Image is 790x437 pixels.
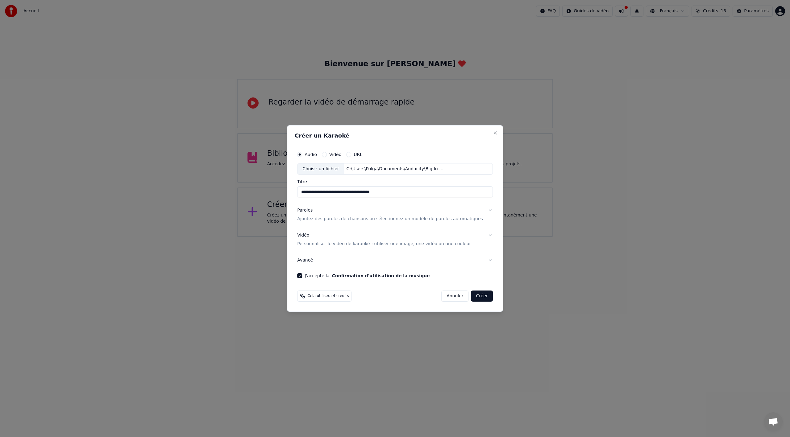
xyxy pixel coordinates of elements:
[332,274,430,278] button: J'accepte la
[441,291,468,302] button: Annuler
[297,180,493,184] label: Titre
[307,294,349,299] span: Cela utilisera 4 crédits
[297,233,471,247] div: Vidéo
[297,252,493,268] button: Avancé
[344,166,449,172] div: C:\Users\Polga\Documents\Audacity\Bigflo & Oli - Coup de vieux rebalanced 20db.mp3
[354,152,362,157] label: URL
[305,152,317,157] label: Audio
[329,152,341,157] label: Vidéo
[295,133,495,138] h2: Créer un Karaoké
[297,163,344,175] div: Choisir un fichier
[297,208,313,214] div: Paroles
[305,274,430,278] label: J'accepte la
[297,203,493,227] button: ParolesAjoutez des paroles de chansons ou sélectionnez un modèle de paroles automatiques
[297,241,471,247] p: Personnaliser le vidéo de karaoké : utiliser une image, une vidéo ou une couleur
[471,291,493,302] button: Créer
[297,228,493,252] button: VidéoPersonnaliser le vidéo de karaoké : utiliser une image, une vidéo ou une couleur
[297,216,483,222] p: Ajoutez des paroles de chansons ou sélectionnez un modèle de paroles automatiques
